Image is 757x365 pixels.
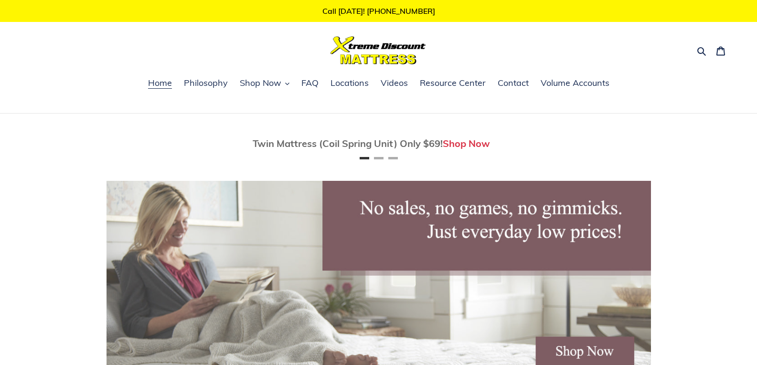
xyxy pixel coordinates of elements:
[297,76,323,91] a: FAQ
[331,36,426,64] img: Xtreme Discount Mattress
[301,77,319,89] span: FAQ
[415,76,490,91] a: Resource Center
[326,76,373,91] a: Locations
[443,137,490,149] a: Shop Now
[240,77,281,89] span: Shop Now
[235,76,294,91] button: Shop Now
[374,157,384,159] button: Page 2
[498,77,529,89] span: Contact
[541,77,609,89] span: Volume Accounts
[493,76,533,91] a: Contact
[179,76,233,91] a: Philosophy
[253,137,443,149] span: Twin Mattress (Coil Spring Unit) Only $69!
[376,76,413,91] a: Videos
[331,77,369,89] span: Locations
[143,76,177,91] a: Home
[536,76,614,91] a: Volume Accounts
[381,77,408,89] span: Videos
[360,157,369,159] button: Page 1
[184,77,228,89] span: Philosophy
[388,157,398,159] button: Page 3
[420,77,486,89] span: Resource Center
[148,77,172,89] span: Home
